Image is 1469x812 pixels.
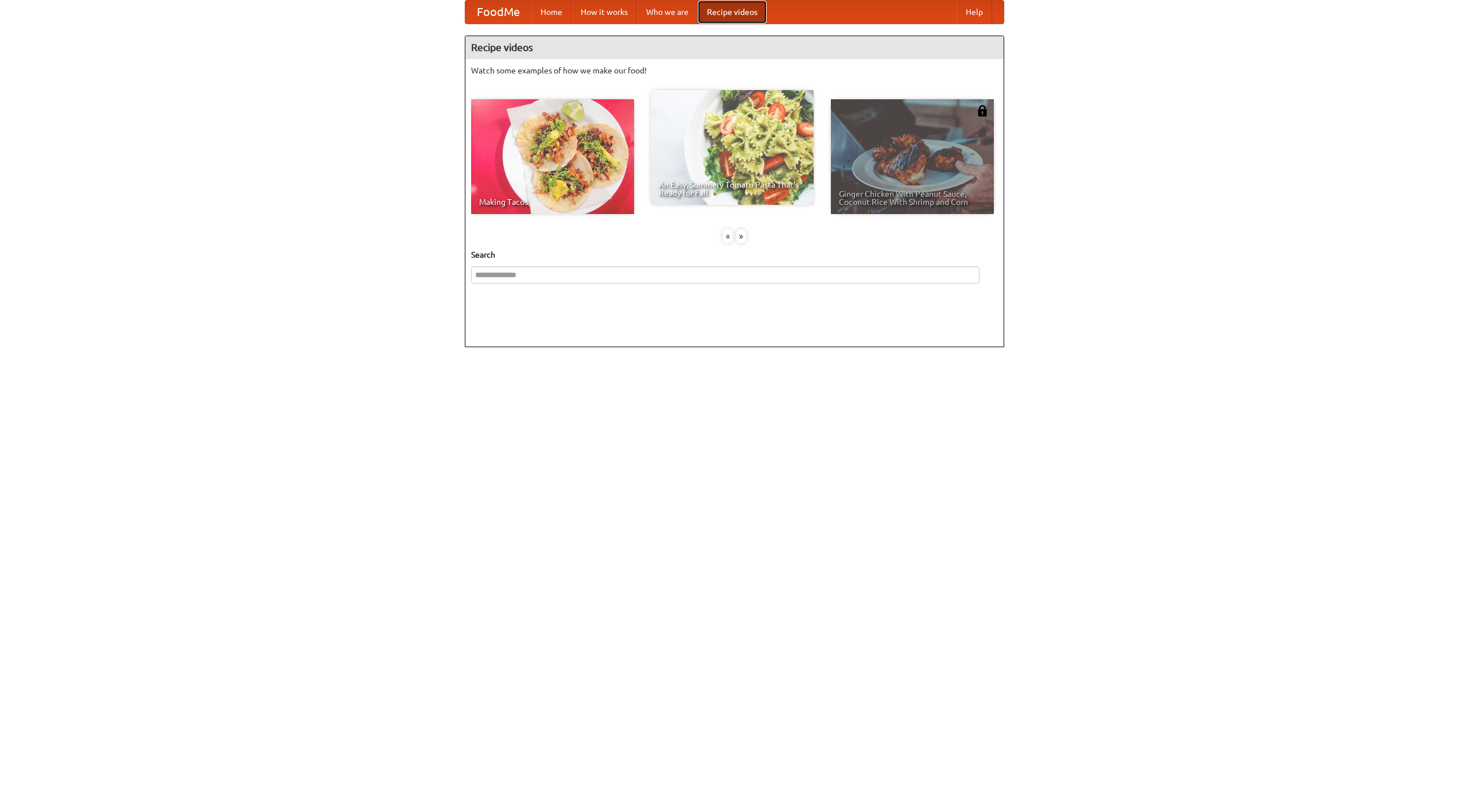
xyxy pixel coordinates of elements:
a: Who we are [637,1,698,24]
div: « [722,229,733,243]
a: Recipe videos [698,1,767,24]
img: 483408.png [977,105,988,116]
span: An Easy, Summery Tomato Pasta That's Ready for Fall [659,181,806,197]
a: Home [531,1,572,24]
span: Making Tacos [479,198,626,206]
a: FoodMe [465,1,531,24]
a: Making Tacos [471,99,634,214]
h4: Recipe videos [465,36,1004,59]
h5: Search [471,249,998,261]
a: An Easy, Summery Tomato Pasta That's Ready for Fall [651,90,814,205]
p: Watch some examples of how we make our food! [471,65,998,76]
a: How it works [572,1,637,24]
a: Help [957,1,992,24]
div: » [736,229,747,243]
